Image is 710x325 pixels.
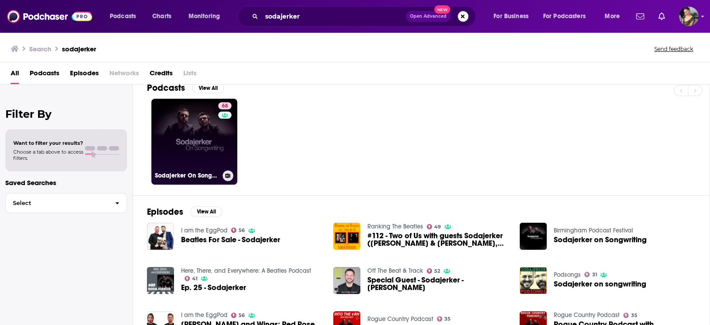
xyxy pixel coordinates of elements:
[181,267,311,275] a: Here, There, and Everywhere: A Beatles Podcast
[554,280,646,288] a: Sodajerker on songwriting
[147,9,177,23] a: Charts
[183,66,197,84] span: Lists
[6,200,108,206] span: Select
[487,9,540,23] button: open menu
[427,268,440,274] a: 52
[5,178,127,187] p: Saved Searches
[598,9,631,23] button: open menu
[537,9,598,23] button: open menu
[333,267,360,294] img: Special Guest - Sodajerker - Simon Barber
[13,140,83,146] span: Want to filter your results?
[592,273,597,277] span: 31
[222,102,228,111] span: 68
[631,313,637,317] span: 35
[5,108,127,120] h2: Filter By
[554,236,647,244] a: Sodajerker on Songwriting
[262,9,406,23] input: Search podcasts, credits, & more...
[70,66,99,84] a: Episodes
[239,313,245,317] span: 56
[679,7,698,26] button: Show profile menu
[367,267,423,275] a: Off The Beat & Track
[554,227,633,234] a: Birmingham Podcast Festival
[29,45,51,53] h3: Search
[434,5,450,14] span: New
[679,7,698,26] img: User Profile
[7,8,92,25] img: Podchaser - Follow, Share and Rate Podcasts
[181,284,246,291] a: Ep. 25 - Sodajerker
[605,10,620,23] span: More
[110,10,136,23] span: Podcasts
[182,9,232,23] button: open menu
[104,9,147,23] button: open menu
[520,267,547,294] img: Sodajerker on songwriting
[155,172,219,179] h3: Sodajerker On Songwriting
[367,315,433,323] a: Rogue Country Podcast
[584,272,597,277] a: 31
[554,311,620,319] a: Rogue Country Podcast
[192,277,197,281] span: 41
[367,232,509,247] span: #112 - Two of Us with guests Sodajerker ([PERSON_NAME] & [PERSON_NAME], songwriters and hosts of ...
[652,45,696,53] button: Send feedback
[151,99,237,185] a: 68Sodajerker On Songwriting
[147,267,174,294] img: Ep. 25 - Sodajerker
[62,45,96,53] h3: sodajerker
[444,317,451,321] span: 35
[147,206,222,217] a: EpisodesView All
[147,206,183,217] h2: Episodes
[147,223,174,250] img: Beatles For Sale - Sodajerker
[11,66,19,84] a: All
[246,6,484,27] div: Search podcasts, credits, & more...
[231,228,245,233] a: 56
[147,82,185,93] h2: Podcasts
[333,223,360,250] img: #112 - Two of Us with guests Sodajerker (Brian O'Conner & Simon Barber, songwriters and hosts of ...
[218,102,232,109] a: 68
[367,276,509,291] span: Special Guest - Sodajerker - [PERSON_NAME]
[679,7,698,26] span: Logged in as Flossie22
[633,9,648,24] a: Show notifications dropdown
[239,228,245,232] span: 56
[150,66,173,84] a: Credits
[189,10,220,23] span: Monitoring
[554,271,581,279] a: Podsongs
[543,10,586,23] span: For Podcasters
[623,313,637,318] a: 35
[109,66,139,84] span: Networks
[190,206,222,217] button: View All
[147,82,224,93] a: PodcastsView All
[367,276,509,291] a: Special Guest - Sodajerker - Simon Barber
[181,311,228,319] a: I am the EggPod
[655,9,668,24] a: Show notifications dropdown
[181,236,280,244] a: Beatles For Sale - Sodajerker
[13,149,83,161] span: Choose a tab above to access filters.
[520,223,547,250] img: Sodajerker on Songwriting
[30,66,59,84] a: Podcasts
[367,232,509,247] a: #112 - Two of Us with guests Sodajerker (Brian O'Conner & Simon Barber, songwriters and hosts of ...
[427,224,441,229] a: 49
[410,14,447,19] span: Open Advanced
[494,10,529,23] span: For Business
[437,316,451,321] a: 35
[367,223,423,230] a: Ranking The Beatles
[152,10,171,23] span: Charts
[185,276,198,281] a: 41
[406,11,451,22] button: Open AdvancedNew
[231,313,245,318] a: 56
[5,193,127,213] button: Select
[192,83,224,93] button: View All
[434,225,441,229] span: 49
[181,227,228,234] a: I am the EggPod
[434,269,440,273] span: 52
